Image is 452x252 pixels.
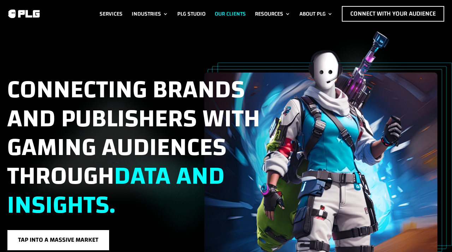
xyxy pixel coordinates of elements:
[7,153,225,228] span: data and insights.
[417,218,452,252] iframe: Chat Widget
[132,6,168,22] a: Industries
[299,6,333,22] a: About PLG
[7,230,109,251] a: Tap into a massive market
[7,66,260,228] span: Connecting brands and publishers with gaming audiences through
[215,6,246,22] a: Our Clients
[255,6,290,22] a: Resources
[100,6,123,22] a: Services
[342,6,444,22] a: Connect with Your Audience
[177,6,206,22] a: PLG Studio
